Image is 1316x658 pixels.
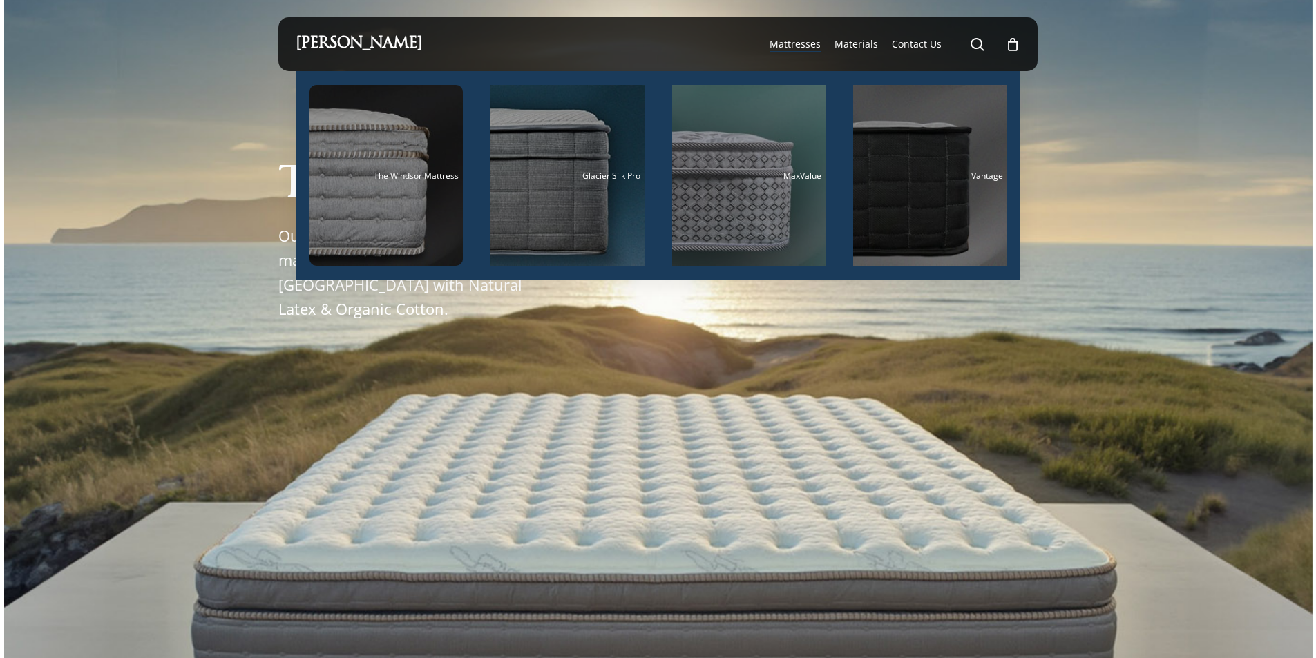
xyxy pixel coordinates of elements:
[1005,37,1020,52] a: Cart
[278,224,537,321] p: Our premiere luxury handcrafted mattress. Made in the [GEOGRAPHIC_DATA] with Natural Latex & Orga...
[783,170,821,182] span: MaxValue
[770,37,821,51] a: Mattresses
[892,37,942,50] span: Contact Us
[763,17,1020,71] nav: Main Menu
[892,37,942,51] a: Contact Us
[770,37,821,50] span: Mattresses
[582,170,640,182] span: Glacier Silk Pro
[278,165,307,207] span: T
[490,85,645,266] a: Glacier Silk Pro
[278,165,596,207] h1: The Windsor
[853,85,1007,266] a: Vantage
[835,37,878,50] span: Materials
[296,37,422,52] a: [PERSON_NAME]
[835,37,878,51] a: Materials
[672,85,826,266] a: MaxValue
[309,85,464,266] a: The Windsor Mattress
[971,170,1003,182] span: Vantage
[374,170,459,182] span: The Windsor Mattress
